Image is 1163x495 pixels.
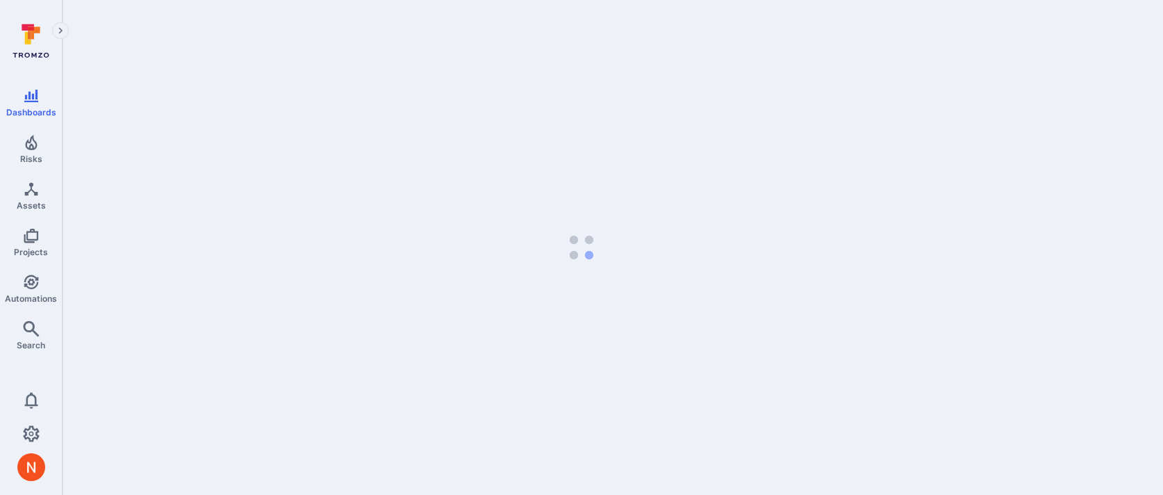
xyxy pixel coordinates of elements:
span: Search [17,340,45,350]
span: Risks [20,154,42,164]
span: Dashboards [6,107,56,117]
span: Assets [17,200,46,211]
span: Automations [5,293,57,304]
div: Neeren Patki [17,453,45,481]
i: Expand navigation menu [56,25,65,37]
button: Expand navigation menu [52,22,69,39]
img: ACg8ocIprwjrgDQnDsNSk9Ghn5p5-B8DpAKWoJ5Gi9syOE4K59tr4Q=s96-c [17,453,45,481]
span: Projects [14,247,48,257]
